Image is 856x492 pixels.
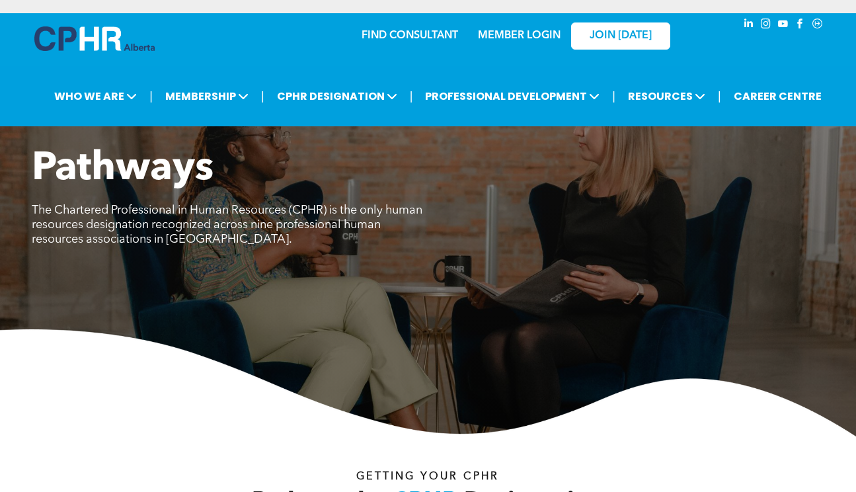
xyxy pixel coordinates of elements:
span: JOIN [DATE] [590,30,652,42]
a: FIND CONSULTANT [362,30,458,41]
span: PROFESSIONAL DEVELOPMENT [421,84,603,108]
span: RESOURCES [624,84,709,108]
a: MEMBER LOGIN [478,30,561,41]
li: | [612,83,615,110]
a: JOIN [DATE] [571,22,670,50]
li: | [718,83,721,110]
span: The Chartered Professional in Human Resources (CPHR) is the only human resources designation reco... [32,204,422,245]
a: youtube [776,17,791,34]
a: facebook [793,17,808,34]
li: | [410,83,413,110]
img: A blue and white logo for cp alberta [34,26,155,51]
span: WHO WE ARE [50,84,141,108]
span: Getting your Cphr [356,471,499,482]
span: Pathways [32,149,214,189]
a: linkedin [742,17,756,34]
a: CAREER CENTRE [730,84,826,108]
a: instagram [759,17,773,34]
li: | [149,83,153,110]
span: MEMBERSHIP [161,84,253,108]
li: | [261,83,264,110]
a: Social network [810,17,825,34]
span: CPHR DESIGNATION [273,84,401,108]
